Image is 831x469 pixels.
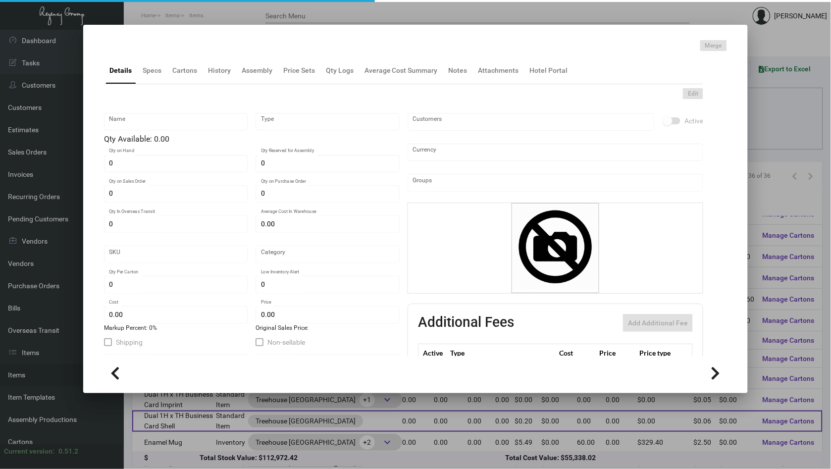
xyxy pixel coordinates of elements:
[628,319,688,327] span: Add Additional Fee
[364,65,438,76] div: Average Cost Summary
[242,65,272,76] div: Assembly
[683,88,703,99] button: Edit
[143,65,161,76] div: Specs
[326,65,354,76] div: Qty Logs
[283,65,315,76] div: Price Sets
[109,65,132,76] div: Details
[637,344,681,362] th: Price type
[448,344,557,362] th: Type
[116,336,143,348] span: Shipping
[4,446,54,457] div: Current version:
[418,344,448,362] th: Active
[104,133,400,145] div: Qty Available: 0.00
[58,446,78,457] div: 0.51.2
[449,65,467,76] div: Notes
[557,344,597,362] th: Cost
[267,336,305,348] span: Non-sellable
[208,65,231,76] div: History
[623,314,693,332] button: Add Additional Fee
[688,90,698,98] span: Edit
[413,179,698,187] input: Add new..
[478,65,519,76] div: Attachments
[418,314,514,332] h2: Additional Fees
[413,118,649,126] input: Add new..
[530,65,568,76] div: Hotel Portal
[705,42,722,50] span: Merge
[172,65,197,76] div: Cartons
[700,40,727,51] button: Merge
[684,115,703,127] span: Active
[597,344,637,362] th: Price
